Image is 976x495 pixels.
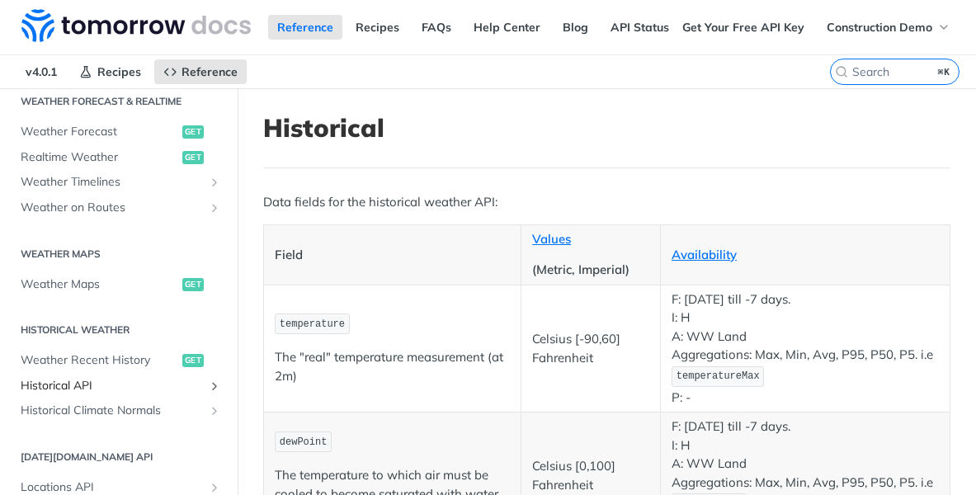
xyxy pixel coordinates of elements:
span: Reference [182,64,238,79]
a: Weather on RoutesShow subpages for Weather on Routes [12,196,225,220]
span: v4.0.1 [17,59,66,84]
a: Reference [268,15,342,40]
a: API Status [601,15,678,40]
span: Weather Forecast [21,124,178,140]
span: Historical API [21,378,204,394]
span: Weather Maps [21,276,178,293]
p: Celsius [0,100] Fahrenheit [532,457,649,494]
p: Data fields for the historical weather API: [263,193,950,212]
button: Show subpages for Historical Climate Normals [208,404,221,417]
span: Weather on Routes [21,200,204,216]
h2: Weather Forecast & realtime [12,94,225,109]
p: Field [275,246,510,265]
kbd: ⌘K [934,64,955,80]
p: F: [DATE] till -7 days. I: H A: WW Land Aggregations: Max, Min, Avg, P95, P50, P5. i.e P: - [672,290,939,407]
h2: [DATE][DOMAIN_NAME] API [12,450,225,464]
span: Recipes [97,64,141,79]
a: Realtime Weatherget [12,145,225,170]
h2: Weather Maps [12,247,225,262]
a: FAQs [413,15,460,40]
h2: Historical Weather [12,323,225,337]
span: get [182,354,204,367]
a: Weather Recent Historyget [12,348,225,373]
a: Recipes [347,15,408,40]
a: Get Your Free API Key [673,15,813,40]
a: Help Center [464,15,549,40]
a: Weather Mapsget [12,272,225,297]
span: get [182,125,204,139]
a: Recipes [70,59,150,84]
span: get [182,278,204,291]
p: (Metric, Imperial) [532,261,649,280]
span: Historical Climate Normals [21,403,204,419]
svg: Search [835,65,848,78]
span: temperatureMax [677,370,760,382]
button: Show subpages for Historical API [208,379,221,393]
button: Construction Demo [818,15,959,40]
p: The "real" temperature measurement (at 2m) [275,348,510,385]
a: Reference [154,59,247,84]
img: Tomorrow.io Weather API Docs [21,9,251,42]
button: Show subpages for Locations API [208,481,221,494]
span: Weather Recent History [21,352,178,369]
span: get [182,151,204,164]
span: Construction Demo [827,20,932,35]
a: Blog [554,15,597,40]
button: Show subpages for Weather on Routes [208,201,221,214]
a: Weather Forecastget [12,120,225,144]
p: Celsius [-90,60] Fahrenheit [532,330,649,367]
span: dewPoint [280,436,328,448]
a: Weather TimelinesShow subpages for Weather Timelines [12,170,225,195]
a: Historical APIShow subpages for Historical API [12,374,225,398]
a: Availability [672,247,737,262]
a: Historical Climate NormalsShow subpages for Historical Climate Normals [12,398,225,423]
a: Values [532,231,571,247]
span: Realtime Weather [21,149,178,166]
span: Weather Timelines [21,174,204,191]
button: Show subpages for Weather Timelines [208,176,221,189]
h1: Historical [263,113,950,143]
span: temperature [280,318,345,330]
